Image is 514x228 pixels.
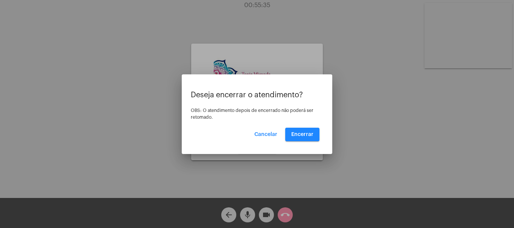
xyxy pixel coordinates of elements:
[254,132,277,137] span: Cancelar
[248,128,283,141] button: Cancelar
[191,108,313,119] span: OBS: O atendimento depois de encerrado não poderá ser retomado.
[291,132,313,137] span: Encerrar
[285,128,319,141] button: Encerrar
[191,91,323,99] p: Deseja encerrar o atendimento?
